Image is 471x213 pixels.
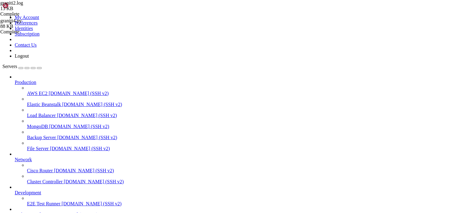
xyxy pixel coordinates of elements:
[0,0,62,11] span: graniti2.log
[0,18,22,23] span: graniti4.py
[0,0,23,6] span: graniti2.log
[0,24,62,29] div: 88 KB
[0,18,62,29] span: graniti4.py
[0,29,62,35] div: Complete
[0,11,62,17] div: Complete
[0,6,62,11] div: 13 KB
